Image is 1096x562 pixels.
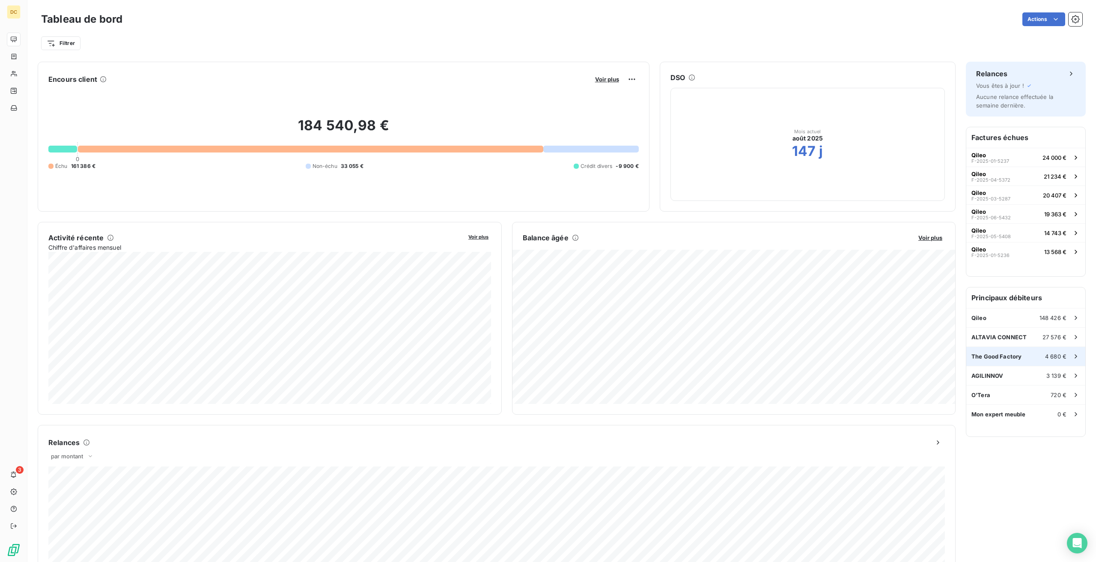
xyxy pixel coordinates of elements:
[971,177,1010,182] span: F-2025-04-5372
[1044,248,1066,255] span: 13 568 €
[1044,173,1066,180] span: 21 234 €
[971,170,986,177] span: Qileo
[76,155,79,162] span: 0
[71,162,95,170] span: 161 386 €
[971,152,986,158] span: Qileo
[48,74,97,84] h6: Encours client
[1067,533,1087,553] div: Open Intercom Messenger
[918,234,942,241] span: Voir plus
[48,243,462,252] span: Chiffre d'affaires mensuel
[1044,211,1066,218] span: 19 363 €
[1045,353,1066,360] span: 4 680 €
[1022,12,1065,26] button: Actions
[48,233,104,243] h6: Activité récente
[41,36,80,50] button: Filtrer
[466,233,491,240] button: Voir plus
[7,543,21,557] img: Logo LeanPay
[971,372,1003,379] span: AGILINNOV
[794,129,821,134] span: Mois actuel
[1046,372,1066,379] span: 3 139 €
[971,392,990,398] span: O'Tera
[966,287,1085,308] h6: Principaux débiteurs
[966,185,1085,204] button: QileoF-2025-03-528720 407 €
[616,162,638,170] span: -9 900 €
[581,162,613,170] span: Crédit divers
[971,196,1010,201] span: F-2025-03-5287
[48,117,639,143] h2: 184 540,98 €
[593,75,622,83] button: Voir plus
[976,93,1053,109] span: Aucune relance effectuée la semaine dernière.
[966,148,1085,167] button: QileoF-2025-01-523724 000 €
[916,234,945,242] button: Voir plus
[971,189,986,196] span: Qileo
[1057,411,1066,418] span: 0 €
[41,12,122,27] h3: Tableau de bord
[971,208,986,215] span: Qileo
[1051,392,1066,398] span: 720 €
[1042,334,1066,341] span: 27 576 €
[1042,154,1066,161] span: 24 000 €
[595,76,619,83] span: Voir plus
[971,215,1011,220] span: F-2025-06-5432
[966,204,1085,223] button: QileoF-2025-06-543219 363 €
[971,227,986,234] span: Qileo
[51,453,83,460] span: par montant
[966,223,1085,242] button: QileoF-2025-05-540814 743 €
[55,162,68,170] span: Échu
[670,72,685,83] h6: DSO
[971,314,986,321] span: Qileo
[971,411,1026,418] span: Mon expert meuble
[523,233,569,243] h6: Balance âgée
[976,82,1024,89] span: Vous êtes à jour !
[313,162,337,170] span: Non-échu
[966,127,1085,148] h6: Factures échues
[1039,314,1066,321] span: 148 426 €
[1044,230,1066,236] span: 14 743 €
[16,466,24,474] span: 3
[819,143,823,160] h2: j
[7,5,21,19] div: DC
[971,253,1010,258] span: F-2025-01-5236
[468,234,488,240] span: Voir plus
[971,246,986,253] span: Qileo
[341,162,363,170] span: 33 055 €
[792,134,823,143] span: août 2025
[971,353,1022,360] span: The Good Factory
[48,437,80,448] h6: Relances
[792,143,816,160] h2: 147
[971,334,1027,341] span: ALTAVIA CONNECT
[971,158,1009,164] span: F-2025-01-5237
[966,167,1085,185] button: QileoF-2025-04-537221 234 €
[976,69,1007,79] h6: Relances
[971,234,1011,239] span: F-2025-05-5408
[966,242,1085,261] button: QileoF-2025-01-523613 568 €
[1043,192,1066,199] span: 20 407 €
